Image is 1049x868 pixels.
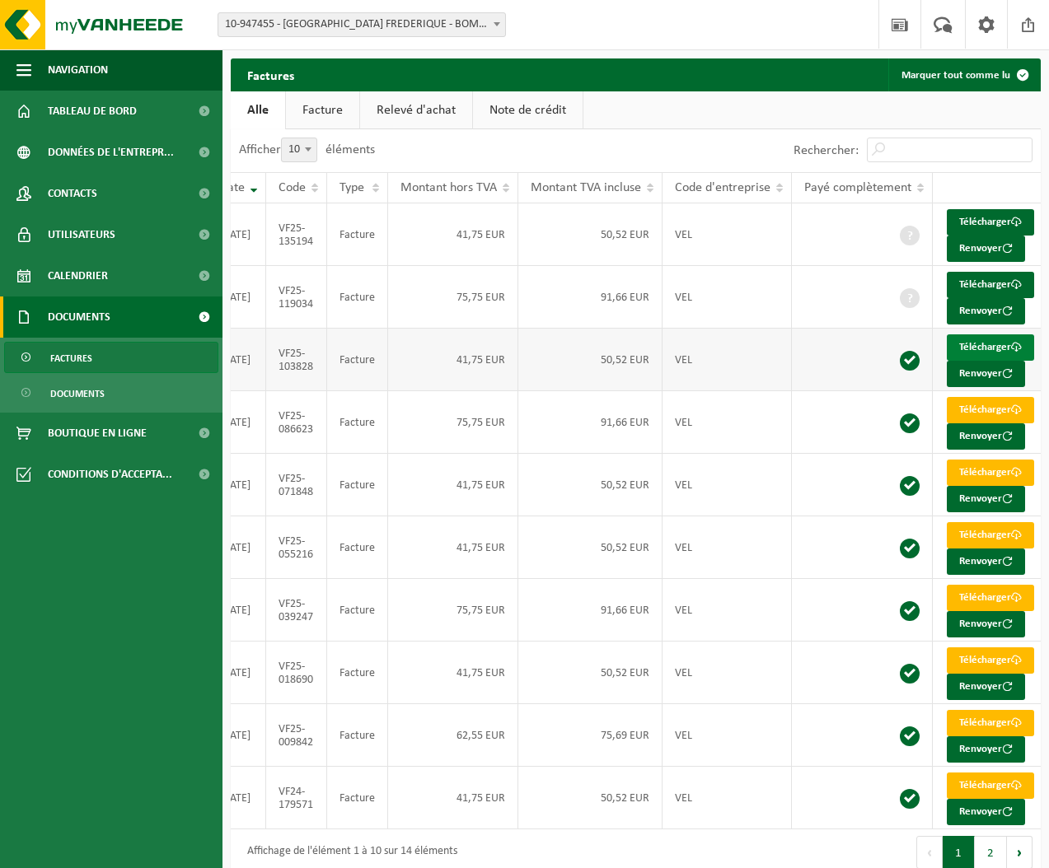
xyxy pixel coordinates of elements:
button: Renvoyer [947,486,1025,512]
span: Documents [50,378,105,409]
button: Renvoyer [947,298,1025,324]
td: VF25-103828 [266,329,327,391]
td: Facture [327,704,388,767]
span: Montant TVA incluse [531,181,641,194]
td: VF25-119034 [266,266,327,329]
td: VF25-009842 [266,704,327,767]
td: 41,75 EUR [388,329,518,391]
td: VF25-039247 [266,579,327,642]
button: Renvoyer [947,548,1025,575]
td: 50,52 EUR [518,454,663,516]
td: 50,52 EUR [518,203,663,266]
label: Rechercher: [794,144,859,157]
td: VEL [663,704,792,767]
td: 41,75 EUR [388,767,518,829]
td: 75,75 EUR [388,391,518,454]
a: Facture [286,91,359,129]
td: 91,66 EUR [518,579,663,642]
td: [DATE] [207,454,266,516]
a: Télécharger [947,334,1034,361]
td: VF25-086623 [266,391,327,454]
td: VF25-018690 [266,642,327,704]
td: VEL [663,329,792,391]
td: 91,66 EUR [518,391,663,454]
div: Affichage de l'élément 1 à 10 sur 14 éléments [239,838,457,867]
td: VF25-071848 [266,454,327,516]
span: Montant hors TVA [400,181,497,194]
td: VF24-179571 [266,767,327,829]
td: Facture [327,329,388,391]
span: Code d'entreprise [675,181,770,194]
button: Renvoyer [947,611,1025,637]
a: Télécharger [947,585,1034,611]
td: VEL [663,391,792,454]
td: VEL [663,266,792,329]
td: [DATE] [207,329,266,391]
a: Télécharger [947,460,1034,486]
button: Renvoyer [947,423,1025,450]
a: Note de crédit [473,91,583,129]
td: VEL [663,516,792,579]
td: VEL [663,579,792,642]
span: 10 [282,138,316,161]
td: [DATE] [207,391,266,454]
a: Télécharger [947,772,1034,799]
td: [DATE] [207,642,266,704]
td: 62,55 EUR [388,704,518,767]
span: 10 [281,138,317,162]
a: Télécharger [947,647,1034,674]
td: 75,75 EUR [388,579,518,642]
td: [DATE] [207,516,266,579]
td: [DATE] [207,203,266,266]
h2: Factures [231,58,311,91]
td: Facture [327,767,388,829]
button: Renvoyer [947,736,1025,763]
span: Navigation [48,49,108,91]
span: Documents [48,296,110,338]
span: 10-947455 - VREESWIJK FREDERIQUE - BOMAL-SUR-OURTHE [218,12,506,37]
a: Alle [231,91,285,129]
a: Télécharger [947,522,1034,548]
td: 50,52 EUR [518,329,663,391]
button: Renvoyer [947,236,1025,262]
td: VEL [663,642,792,704]
span: 10-947455 - VREESWIJK FREDERIQUE - BOMAL-SUR-OURTHE [218,13,505,36]
td: 50,52 EUR [518,642,663,704]
td: 41,75 EUR [388,454,518,516]
td: VEL [663,767,792,829]
button: Renvoyer [947,361,1025,387]
span: Utilisateurs [48,214,115,255]
a: Télécharger [947,209,1034,236]
td: Facture [327,642,388,704]
td: 50,52 EUR [518,767,663,829]
td: 75,75 EUR [388,266,518,329]
span: Date [219,181,245,194]
span: Conditions d'accepta... [48,454,172,495]
td: Facture [327,579,388,642]
td: [DATE] [207,266,266,329]
td: VEL [663,454,792,516]
label: Afficher éléments [239,143,375,156]
button: Marquer tout comme lu [888,58,1039,91]
span: Calendrier [48,255,108,296]
td: 91,66 EUR [518,266,663,329]
td: 50,52 EUR [518,516,663,579]
td: VF25-135194 [266,203,327,266]
a: Télécharger [947,710,1034,736]
td: Facture [327,454,388,516]
button: Renvoyer [947,799,1025,825]
td: 41,75 EUR [388,642,518,704]
span: Type [340,181,364,194]
span: Factures [50,343,92,374]
td: Facture [327,203,388,266]
button: Renvoyer [947,674,1025,700]
a: Télécharger [947,397,1034,423]
span: Données de l'entrepr... [48,132,174,173]
td: [DATE] [207,579,266,642]
a: Factures [4,342,218,373]
td: 75,69 EUR [518,704,663,767]
td: 41,75 EUR [388,516,518,579]
span: Code [279,181,306,194]
td: Facture [327,516,388,579]
td: VF25-055216 [266,516,327,579]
